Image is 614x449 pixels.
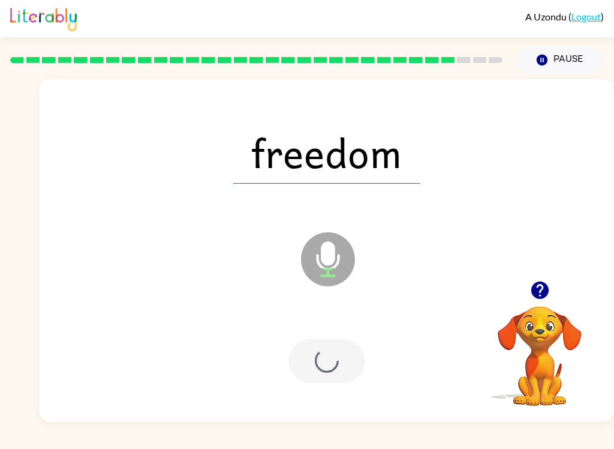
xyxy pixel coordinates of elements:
span: freedom [233,121,420,184]
button: Pause [517,46,604,74]
div: ( ) [525,11,604,22]
span: A Uzondu [525,11,568,22]
img: Literably [10,5,77,31]
video: Your browser must support playing .mp4 files to use Literably. Please try using another browser. [480,288,600,408]
a: Logout [571,11,601,22]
